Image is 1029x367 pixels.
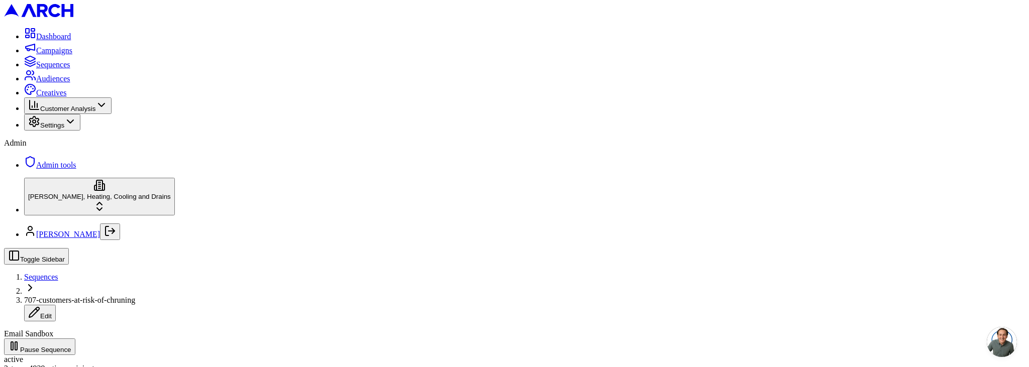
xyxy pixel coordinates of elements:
span: Dashboard [36,32,71,41]
button: Customer Analysis [24,97,112,114]
span: Settings [40,121,64,129]
button: [PERSON_NAME], Heating, Cooling and Drains [24,178,175,215]
span: Audiences [36,74,70,83]
span: [PERSON_NAME], Heating, Cooling and Drains [28,193,171,200]
a: Sequences [24,273,58,281]
nav: breadcrumb [4,273,1025,321]
a: Sequences [24,60,70,69]
span: Campaigns [36,46,72,55]
span: Edit [40,312,52,320]
button: Edit [24,305,56,321]
button: Settings [24,114,80,131]
a: Admin tools [24,161,76,169]
span: Sequences [36,60,70,69]
a: Audiences [24,74,70,83]
a: Dashboard [24,32,71,41]
div: active [4,355,1025,364]
span: Admin tools [36,161,76,169]
span: Toggle Sidebar [20,256,65,263]
span: Customer Analysis [40,105,95,112]
a: Open chat [987,327,1017,357]
div: Admin [4,139,1025,148]
button: Pause Sequence [4,338,75,355]
a: [PERSON_NAME] [36,230,100,238]
span: 707-customers-at-risk-of-chruning [24,296,135,304]
span: Creatives [36,88,66,97]
a: Creatives [24,88,66,97]
div: Email Sandbox [4,329,1025,338]
a: Campaigns [24,46,72,55]
button: Log out [100,223,120,240]
button: Toggle Sidebar [4,248,69,265]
